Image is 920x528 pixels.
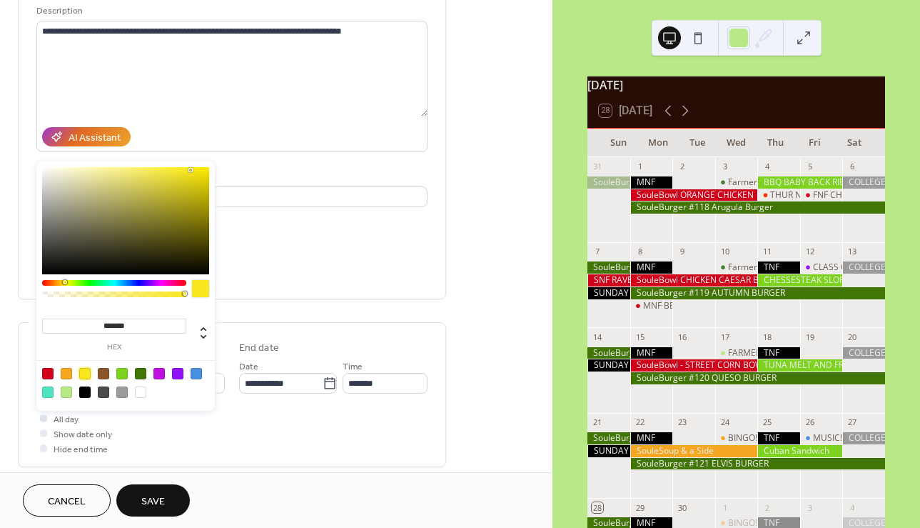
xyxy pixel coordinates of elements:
[757,176,842,189] div: BBQ BABY BACK RIBS
[48,494,86,509] span: Cancel
[762,332,772,342] div: 18
[54,412,79,427] span: All day
[592,417,602,428] div: 21
[599,129,638,157] div: Sun
[834,129,874,157] div: Sat
[770,189,851,201] div: THUR NT FOOTBALL
[153,368,165,379] div: #BD10E0
[719,417,730,428] div: 24
[630,300,673,312] div: MNF BEARS AT VIKINGS 620PM
[842,176,885,189] div: COLLEGE FOOTBALL HEADQUARTERS
[172,368,183,379] div: #9013FE
[719,246,730,257] div: 10
[757,261,800,274] div: TNF
[630,261,673,274] div: MNF
[36,169,425,184] div: Location
[717,129,756,157] div: Wed
[630,445,758,457] div: SouleSoup & a Side
[677,161,687,172] div: 2
[846,332,857,342] div: 20
[630,287,885,299] div: SouleBurger #119 AUTUMN BURGER
[638,129,677,157] div: Mon
[635,246,645,257] div: 8
[800,432,843,444] div: MUSIC! Meyer'd Down
[846,161,857,172] div: 6
[61,387,72,398] div: #B8E986
[630,176,673,189] div: MNF
[635,502,645,513] div: 29
[635,417,645,428] div: 22
[587,432,630,444] div: SouleBurger #120 QUESO BURGER
[677,502,687,513] div: 30
[756,129,795,157] div: Thu
[116,387,128,398] div: #9B9B9B
[79,368,91,379] div: #F8E71C
[587,347,630,359] div: SouleBurger #119 AUTUMN BURGER
[677,332,687,342] div: 16
[800,189,843,201] div: FNF CHIEFS AT CHARGERS @ 6PM
[116,484,190,517] button: Save
[719,332,730,342] div: 17
[587,287,630,299] div: SUNDAY FUNDAY FOOTBALL AT THE OFFICE
[728,432,757,444] div: BINGO!
[715,432,758,444] div: BINGO!
[630,189,758,201] div: SouleBowl ORANGE CHICKEN
[587,359,630,372] div: SUNDAY FUNDAY FOOTBALL AT THE OFFICE
[757,359,842,372] div: TUNA MELT AND FRENCH FRIES
[42,387,54,398] div: #50E3C2
[61,368,72,379] div: #F5A623
[719,502,730,513] div: 1
[592,161,602,172] div: 31
[757,445,842,457] div: Cuban Sandwich
[630,201,885,214] div: SouleBurger #118 Arugula Burger
[762,417,772,428] div: 25
[762,502,772,513] div: 2
[587,76,885,94] div: [DATE]
[804,246,815,257] div: 12
[630,458,885,470] div: SouleBurger #121 ELVIS BURGER
[846,417,857,428] div: 27
[643,300,767,312] div: MNF BEARS AT VIKINGS 620PM
[635,161,645,172] div: 1
[116,368,128,379] div: #7ED321
[69,131,121,146] div: AI Assistant
[191,368,202,379] div: #4A90E2
[630,359,758,372] div: SouleBowl - STREET CORN BOWL
[677,246,687,257] div: 9
[842,261,885,274] div: COLLEGE FOOTBALL HEADQUARTERS
[842,432,885,444] div: COLLEGE FOOTBALL HEADQUARTERS
[804,332,815,342] div: 19
[715,176,758,189] div: Farmers Market
[757,432,800,444] div: TNF
[592,246,602,257] div: 7
[135,368,146,379] div: #417505
[715,347,758,359] div: FARMERS MARKET
[54,427,112,442] span: Show date only
[804,161,815,172] div: 5
[239,341,279,356] div: End date
[54,442,108,457] span: Hide end time
[715,261,758,274] div: Farmers Market
[587,261,630,274] div: SouleBurger #118 Arugula Burger
[677,129,717,157] div: Tue
[141,494,165,509] span: Save
[630,432,673,444] div: MNF
[719,161,730,172] div: 3
[98,387,109,398] div: #4A4A4A
[630,274,758,287] div: SouleBowl CHICKEN CAESAR BOWL
[762,246,772,257] div: 11
[795,129,834,157] div: Fri
[23,484,111,517] button: Cancel
[630,372,885,384] div: SouleBurger #120 QUESO BURGER
[42,127,131,146] button: AI Assistant
[677,417,687,428] div: 23
[842,347,885,359] div: COLLEGE FOOTBALL HEADQUARTERS
[587,176,630,189] div: SouleBurger #117 The Roasted Chile Burger
[800,261,843,274] div: CLASS OF 1980 HIGH SCHOOL REUNION
[762,161,772,172] div: 4
[728,347,802,359] div: FARMERS MARKET
[79,387,91,398] div: #000000
[587,274,630,287] div: SNF RAVENS VS BILLS
[846,502,857,513] div: 4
